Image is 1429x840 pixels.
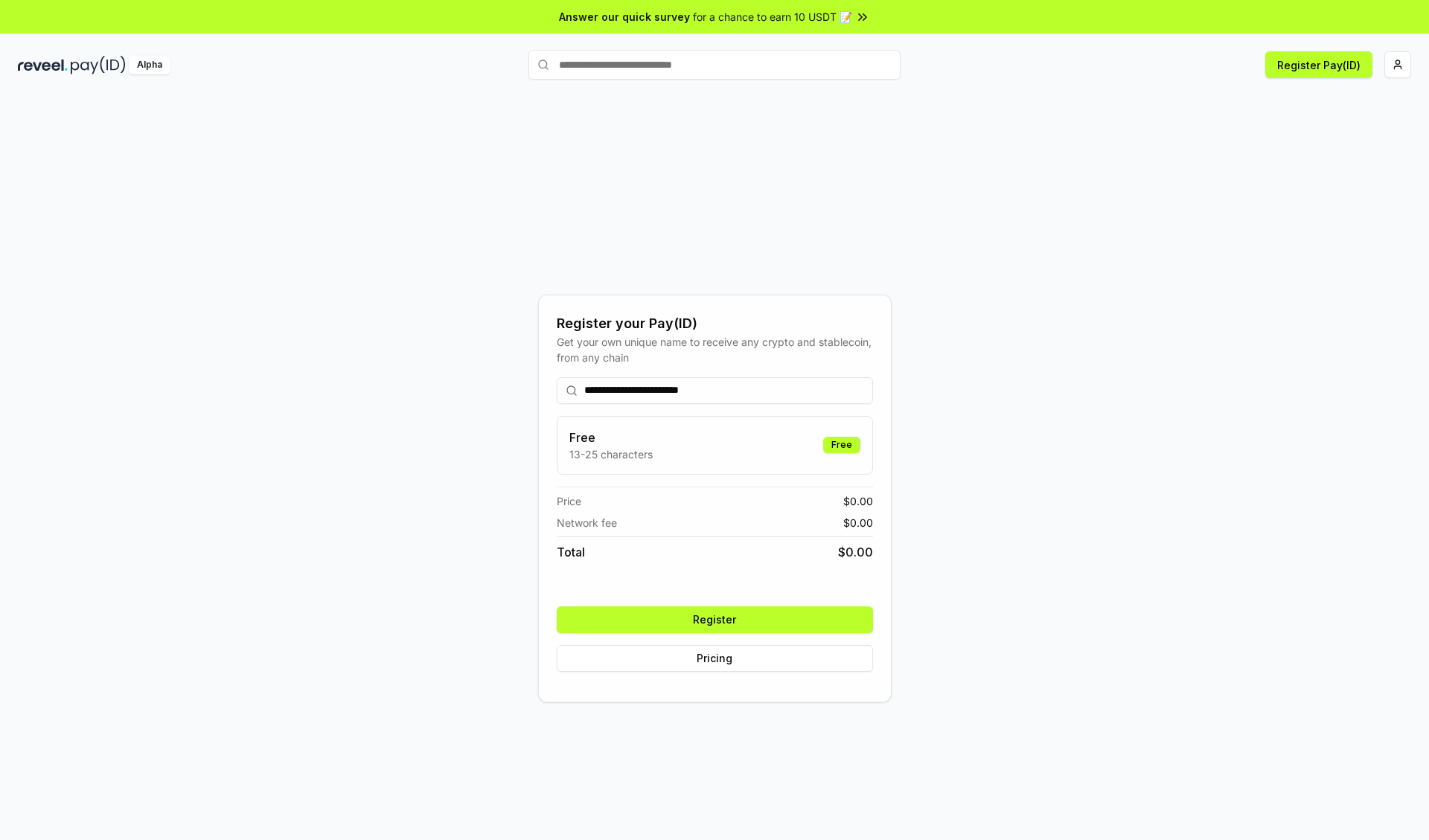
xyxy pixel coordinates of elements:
[823,437,860,453] div: Free
[569,429,653,446] h3: Free
[557,515,617,530] span: Network fee
[838,543,873,561] span: $ 0.00
[129,56,170,74] div: Alpha
[843,493,873,509] span: $ 0.00
[71,56,126,74] img: pay_id
[557,645,873,672] button: Pricing
[843,515,873,530] span: $ 0.00
[18,56,68,74] img: reveel_dark
[557,543,585,561] span: Total
[569,446,653,462] p: 13-25 characters
[557,606,873,633] button: Register
[557,493,581,509] span: Price
[1265,51,1372,78] button: Register Pay(ID)
[557,334,873,365] div: Get your own unique name to receive any crypto and stablecoin, from any chain
[557,313,873,334] div: Register your Pay(ID)
[693,9,852,25] span: for a chance to earn 10 USDT 📝
[559,9,690,25] span: Answer our quick survey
